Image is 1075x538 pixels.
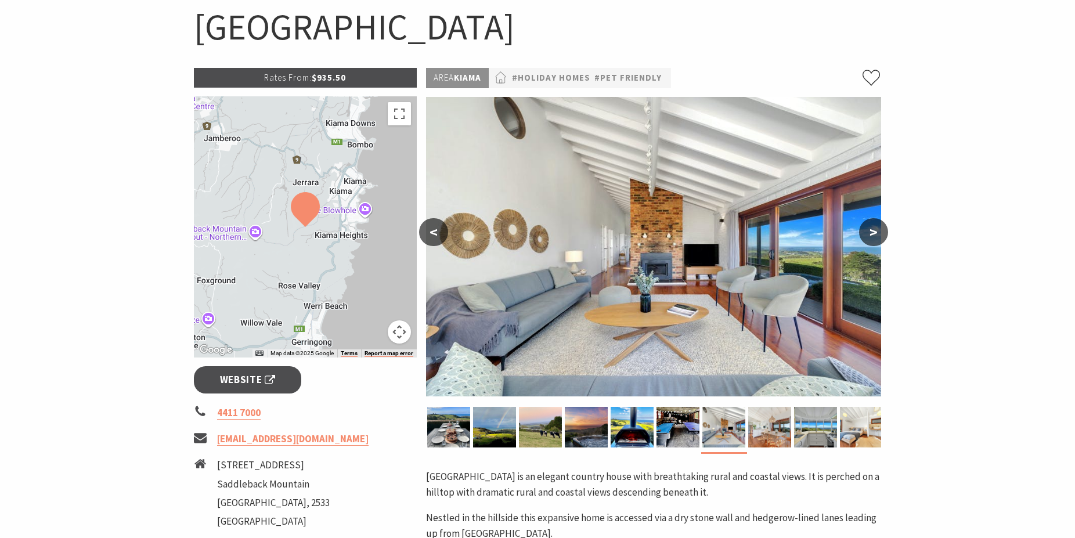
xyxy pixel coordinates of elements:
[217,432,369,446] a: [EMAIL_ADDRESS][DOMAIN_NAME]
[519,407,562,447] img: cows
[512,71,590,85] a: #Holiday Homes
[217,514,330,529] li: [GEOGRAPHIC_DATA]
[341,350,358,357] a: Terms (opens in new tab)
[702,407,745,447] img: lounge
[426,97,881,396] img: lounge
[594,71,662,85] a: #Pet Friendly
[194,3,881,50] h1: [GEOGRAPHIC_DATA]
[217,476,330,492] li: Saddleback Mountain
[365,350,413,357] a: Report a map error
[565,407,608,447] img: The view from the deck at sunrise
[434,72,454,83] span: Area
[611,407,654,447] img: pizza oven
[197,342,235,358] a: Open this area in Google Maps (opens a new window)
[426,68,489,88] p: Kiama
[656,407,699,447] img: games room
[194,68,417,88] p: $935.50
[419,218,448,246] button: <
[388,102,411,125] button: Toggle fullscreen view
[217,457,330,473] li: [STREET_ADDRESS]
[270,350,334,356] span: Map data ©2025 Google
[220,372,276,388] span: Website
[426,469,881,500] p: [GEOGRAPHIC_DATA] is an elegant country house with breathtaking rural and coastal views. It is pe...
[217,495,330,511] li: [GEOGRAPHIC_DATA], 2533
[473,407,516,447] img: rainbow view
[748,407,791,447] img: Dining room and kitchen
[255,349,264,358] button: Keyboard shortcuts
[859,218,888,246] button: >
[427,407,470,447] img: lunch with a view
[794,407,837,447] img: kitchen
[217,406,261,420] a: 4411 7000
[197,342,235,358] img: Google
[840,407,883,447] img: main bed
[388,320,411,344] button: Map camera controls
[194,366,301,393] a: Website
[264,72,312,83] span: Rates From:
